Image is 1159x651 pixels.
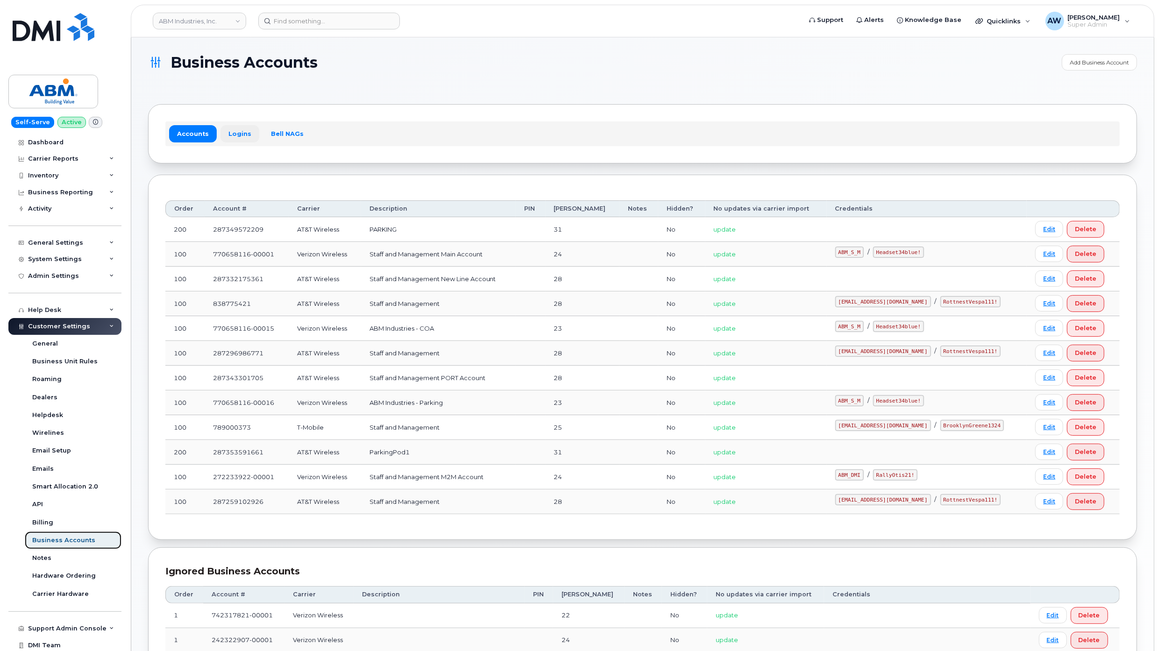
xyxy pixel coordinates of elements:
[714,275,736,283] span: update
[714,250,736,258] span: update
[1075,447,1096,456] span: Delete
[873,395,924,406] code: Headset34blue!
[289,291,361,316] td: AT&T Wireless
[361,390,516,415] td: ABM Industries - Parking
[284,603,354,628] td: Verizon Wireless
[165,603,203,628] td: 1
[263,125,312,142] a: Bell NAGs
[289,316,361,341] td: Verizon Wireless
[1075,472,1096,481] span: Delete
[1035,320,1063,336] a: Edit
[714,226,736,233] span: update
[205,341,289,366] td: 287296986771
[1067,295,1104,312] button: Delete
[546,200,620,217] th: [PERSON_NAME]
[873,321,924,332] code: Headset34blue!
[1067,419,1104,436] button: Delete
[835,395,864,406] code: ABM_S_M
[546,415,620,440] td: 25
[361,440,516,465] td: ParkingPod1
[705,200,827,217] th: No updates via carrier import
[873,247,924,258] code: Headset34blue!
[714,498,736,505] span: update
[289,415,361,440] td: T-Mobile
[165,415,205,440] td: 100
[165,565,1120,578] div: Ignored Business Accounts
[361,465,516,489] td: Staff and Management M2M Account
[658,200,705,217] th: Hidden?
[835,321,864,332] code: ABM_S_M
[1075,373,1096,382] span: Delete
[1075,348,1096,357] span: Delete
[658,489,705,514] td: No
[867,248,869,255] span: /
[658,217,705,242] td: No
[289,200,361,217] th: Carrier
[171,54,318,71] span: Business Accounts
[940,346,1001,357] code: RottnestVespa111!
[165,217,205,242] td: 200
[824,586,1030,603] th: Credentials
[935,421,937,429] span: /
[1039,632,1067,648] a: Edit
[1075,225,1096,234] span: Delete
[553,603,625,628] td: 22
[658,465,705,489] td: No
[284,586,354,603] th: Carrier
[625,586,662,603] th: Notes
[525,586,553,603] th: PIN
[165,489,205,514] td: 100
[835,469,864,481] code: ABM_DMI
[867,471,869,478] span: /
[289,242,361,267] td: Verizon Wireless
[714,473,736,481] span: update
[361,217,516,242] td: PARKING
[205,267,289,291] td: 287332175361
[827,200,1027,217] th: Credentials
[1035,270,1063,287] a: Edit
[935,297,937,305] span: /
[1079,611,1100,620] span: Delete
[714,448,736,456] span: update
[658,291,705,316] td: No
[662,586,707,603] th: Hidden?
[1035,295,1063,311] a: Edit
[165,341,205,366] td: 100
[1067,394,1104,411] button: Delete
[1075,299,1096,308] span: Delete
[165,267,205,291] td: 100
[546,465,620,489] td: 24
[716,611,738,619] span: update
[1067,221,1104,238] button: Delete
[867,322,869,330] span: /
[867,396,869,404] span: /
[1062,54,1137,71] a: Add Business Account
[289,489,361,514] td: AT&T Wireless
[203,603,284,628] td: 742317821-00001
[1067,345,1104,361] button: Delete
[165,366,205,390] td: 100
[205,316,289,341] td: 770658116-00015
[516,200,546,217] th: PIN
[835,247,864,258] code: ABM_S_M
[658,390,705,415] td: No
[546,267,620,291] td: 28
[354,586,525,603] th: Description
[658,440,705,465] td: No
[546,316,620,341] td: 23
[289,366,361,390] td: AT&T Wireless
[835,296,931,307] code: [EMAIL_ADDRESS][DOMAIN_NAME]
[714,399,736,406] span: update
[1035,493,1063,509] a: Edit
[658,366,705,390] td: No
[935,347,937,354] span: /
[1067,369,1104,386] button: Delete
[1035,221,1063,237] a: Edit
[205,200,289,217] th: Account #
[714,300,736,307] span: update
[1039,607,1067,623] a: Edit
[361,366,516,390] td: Staff and Management PORT Account
[165,242,205,267] td: 100
[714,424,736,431] span: update
[935,495,937,503] span: /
